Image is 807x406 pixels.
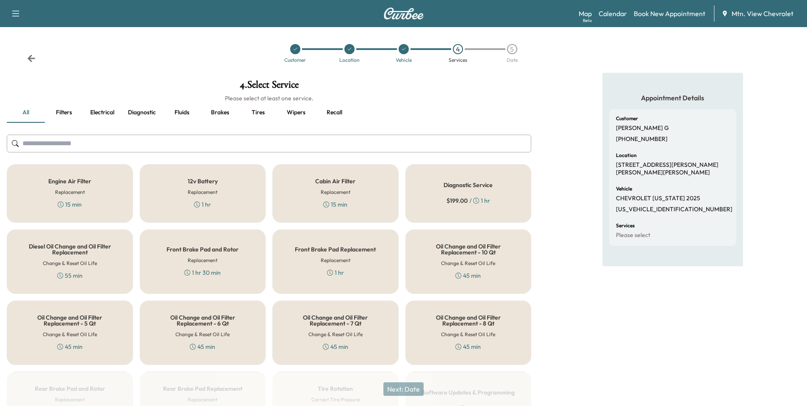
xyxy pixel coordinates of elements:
button: Brakes [201,102,239,123]
div: 45 min [57,342,83,351]
button: Wipers [277,102,315,123]
button: Tires [239,102,277,123]
h5: Oil Change and Oil Filter Replacement - 10 Qt [419,243,518,255]
h6: Replacement [321,257,350,264]
a: Calendar [599,8,627,19]
p: [STREET_ADDRESS][PERSON_NAME][PERSON_NAME][PERSON_NAME] [616,161,729,176]
div: Back [27,54,36,63]
h5: Oil Change and Oil Filter Replacement - 7 Qt [286,315,385,326]
h6: Replacement [321,188,350,196]
img: Curbee Logo [383,8,424,19]
div: 55 min [57,271,83,280]
h6: Vehicle [616,186,632,191]
div: Customer [284,58,306,63]
a: Book New Appointment [634,8,705,19]
h6: Change & Reset Oil Life [441,331,495,338]
button: Electrical [83,102,121,123]
div: 4 [453,44,463,54]
h6: Replacement [188,257,217,264]
p: [PERSON_NAME] G [616,124,669,132]
div: basic tabs example [7,102,531,123]
button: Recall [315,102,353,123]
h5: Diagnostic Service [444,182,493,188]
h5: Cabin Air Filter [315,178,355,184]
div: Location [339,58,360,63]
div: 5 [507,44,517,54]
h5: Appointment Details [609,93,736,102]
p: Please select [616,232,650,239]
h6: Location [616,153,637,158]
button: Filters [45,102,83,123]
div: 1 hr 30 min [184,268,221,277]
span: Mtn. View Chevrolet [732,8,793,19]
h5: Oil Change and Oil Filter Replacement - 6 Qt [154,315,252,326]
h5: Oil Change and Oil Filter Replacement - 8 Qt [419,315,518,326]
h6: Change & Reset Oil Life [308,331,363,338]
a: MapBeta [579,8,592,19]
div: 15 min [323,200,347,209]
p: CHEVROLET [US_STATE] 2025 [616,195,700,202]
h6: Change & Reset Oil Life [175,331,230,338]
h5: Oil Change and Oil Filter Replacement - 5 Qt [21,315,119,326]
button: Diagnostic [121,102,163,123]
button: Fluids [163,102,201,123]
p: [PHONE_NUMBER] [616,135,668,143]
button: all [7,102,45,123]
h6: Please select at least one service. [7,94,531,102]
div: 15 min [58,200,82,209]
div: / 1 hr [446,196,490,205]
h5: Engine Air Filter [48,178,91,184]
h6: Change & Reset Oil Life [43,260,97,267]
h5: Diesel Oil Change and Oil Filter Replacement [21,243,119,255]
div: 45 min [190,342,215,351]
div: 45 min [323,342,348,351]
h5: Front Brake Pad Replacement [295,246,376,252]
h1: 4 . Select Service [7,80,531,94]
h6: Replacement [188,188,217,196]
span: $ 199.00 [446,196,468,205]
div: Date [507,58,518,63]
div: Beta [583,17,592,24]
div: 45 min [455,271,481,280]
div: Services [449,58,467,63]
h6: Replacement [55,188,85,196]
h6: Change & Reset Oil Life [441,260,495,267]
div: Vehicle [396,58,412,63]
div: 45 min [455,342,481,351]
h5: 12v Battery [188,178,218,184]
h6: Services [616,223,635,228]
p: [US_VEHICLE_IDENTIFICATION_NUMBER] [616,206,732,213]
div: 1 hr [194,200,211,209]
h6: Customer [616,116,638,121]
div: 1 hr [327,268,344,277]
h6: Change & Reset Oil Life [43,331,97,338]
h5: Front Brake Pad and Rotor [166,246,238,252]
